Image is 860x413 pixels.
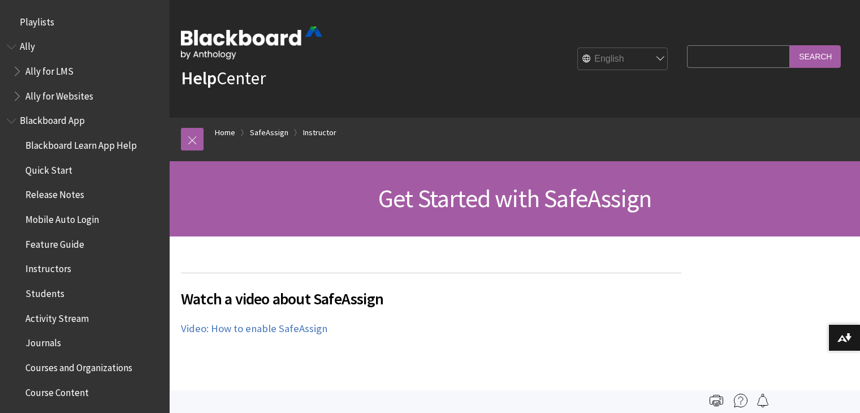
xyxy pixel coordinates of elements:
span: Activity Stream [25,309,89,324]
span: Students [25,284,64,299]
span: Quick Start [25,161,72,176]
img: Follow this page [756,394,770,407]
span: Ally for LMS [25,62,74,77]
a: SafeAssign [250,126,288,140]
span: Get Started with SafeAssign [378,183,651,214]
a: Instructor [303,126,336,140]
select: Site Language Selector [578,48,668,71]
span: Blackboard App [20,111,85,127]
a: HelpCenter [181,67,266,89]
nav: Book outline for Playlists [7,12,163,32]
span: Courses and Organizations [25,358,132,373]
span: Instructors [25,260,71,275]
span: Blackboard Learn App Help [25,136,137,151]
span: Watch a video about SafeAssign [181,287,681,311]
a: Home [215,126,235,140]
span: Feature Guide [25,235,84,250]
input: Search [790,45,841,67]
span: Ally [20,37,35,53]
nav: Book outline for Anthology Ally Help [7,37,163,106]
img: Blackboard by Anthology [181,27,322,59]
span: Playlists [20,12,54,28]
span: Mobile Auto Login [25,210,99,225]
strong: Help [181,67,217,89]
span: Course Content [25,383,89,398]
span: Ally for Websites [25,87,93,102]
span: Journals [25,334,61,349]
span: Release Notes [25,186,84,201]
img: More help [734,394,747,407]
img: Print [710,394,723,407]
a: Video: How to enable SafeAssign [181,322,327,335]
